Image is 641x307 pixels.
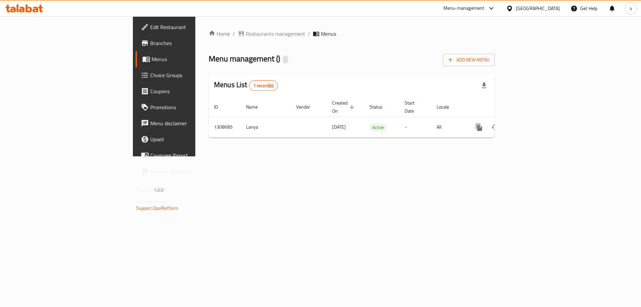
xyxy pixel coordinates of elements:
[150,23,235,31] span: Edit Restaurant
[150,87,235,95] span: Coupons
[136,19,240,35] a: Edit Restaurant
[487,119,503,135] button: Change Status
[136,163,240,179] a: Grocery Checklist
[332,123,346,131] span: [DATE]
[370,124,387,131] span: Active
[150,119,235,127] span: Menu disclaimer
[238,30,305,38] a: Restaurants management
[136,147,240,163] a: Coverage Report
[209,51,280,66] span: Menu management ( )
[214,80,278,91] h2: Menus List
[321,30,336,38] span: Menus
[246,103,266,111] span: Name
[136,83,240,99] a: Coupons
[443,4,484,12] div: Menu-management
[150,39,235,47] span: Branches
[516,5,560,12] div: [GEOGRAPHIC_DATA]
[150,167,235,175] span: Grocery Checklist
[471,119,487,135] button: more
[630,5,632,12] span: a
[437,103,458,111] span: Locale
[370,103,391,111] span: Status
[209,97,541,138] table: enhanced table
[150,135,235,143] span: Upsell
[150,103,235,111] span: Promotions
[431,117,466,137] td: All
[214,103,227,111] span: ID
[443,54,495,66] button: Add New Menu
[246,30,305,38] span: Restaurants management
[466,97,541,117] th: Actions
[136,204,179,212] a: Support.OpsPlatform
[136,51,240,67] a: Menus
[136,67,240,83] a: Choice Groups
[448,56,489,64] span: Add New Menu
[136,131,240,147] a: Upsell
[249,83,278,89] span: 1 record(s)
[308,30,310,38] li: /
[399,117,431,137] td: -
[150,71,235,79] span: Choice Groups
[476,78,492,94] div: Export file
[405,99,423,115] span: Start Date
[209,30,495,38] nav: breadcrumb
[136,186,153,194] span: Version:
[136,35,240,51] a: Branches
[152,55,235,63] span: Menus
[136,197,167,206] span: Get support on:
[154,186,164,194] span: 1.0.0
[241,117,291,137] td: Lanya
[150,151,235,159] span: Coverage Report
[332,99,356,115] span: Created On
[296,103,319,111] span: Vendor
[249,80,278,91] div: Total records count
[136,115,240,131] a: Menu disclaimer
[136,99,240,115] a: Promotions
